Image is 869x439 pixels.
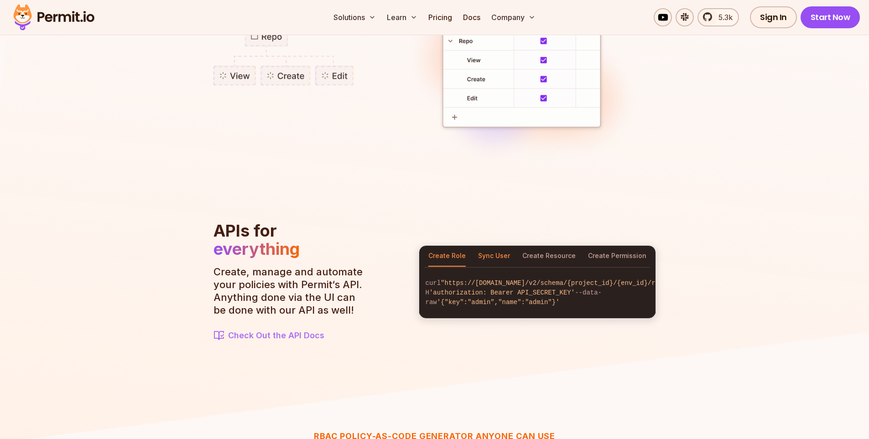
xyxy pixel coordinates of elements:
[213,221,277,241] span: APIs for
[228,329,324,342] span: Check Out the API Docs
[437,299,560,306] span: '{"key":"admin","name":"admin"}'
[213,239,300,259] span: everything
[697,8,739,26] a: 5.3k
[213,265,369,316] p: Create, manage and automate your policies with Permit‘s API. Anything done via the UI can be done...
[9,2,99,33] img: Permit logo
[713,12,733,23] span: 5.3k
[428,246,466,267] button: Create Role
[330,8,380,26] button: Solutions
[459,8,484,26] a: Docs
[441,279,674,287] span: "https://[DOMAIN_NAME]/v2/schema/{project_id}/{env_id}/roles"
[478,246,510,267] button: Sync User
[419,271,656,315] code: curl -H --data-raw
[588,246,646,267] button: Create Permission
[488,8,539,26] button: Company
[801,6,860,28] a: Start Now
[383,8,421,26] button: Learn
[213,329,369,342] a: Check Out the API Docs
[522,246,576,267] button: Create Resource
[750,6,797,28] a: Sign In
[429,289,575,296] span: 'authorization: Bearer API_SECRET_KEY'
[425,8,456,26] a: Pricing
